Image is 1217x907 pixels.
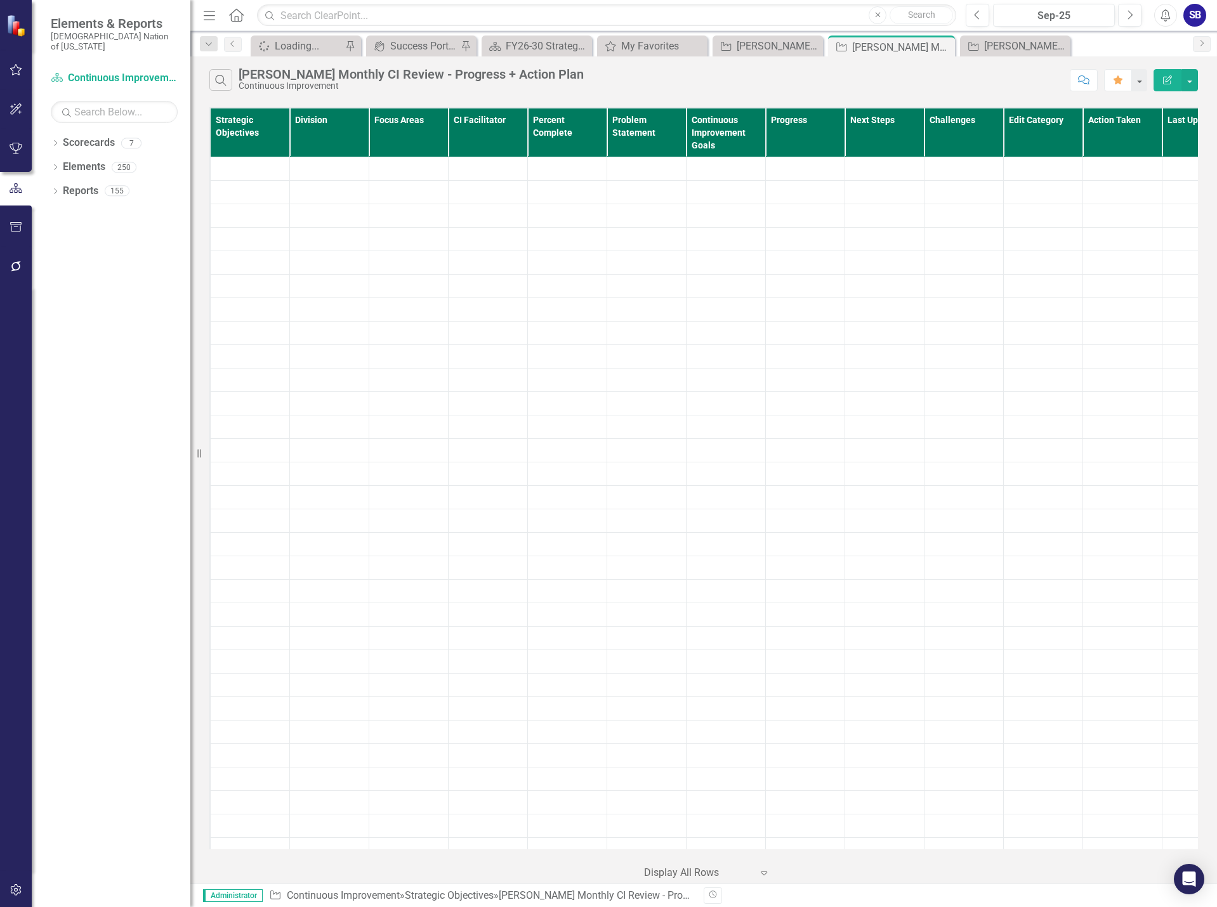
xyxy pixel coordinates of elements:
div: My Favorites [621,38,704,54]
a: Scorecards [63,136,115,150]
div: 7 [121,138,141,148]
div: » » [269,889,694,903]
div: Success Portal [390,38,457,54]
button: SB [1183,4,1206,27]
input: Search ClearPoint... [257,4,956,27]
div: Continuous Improvement [239,81,584,91]
a: FY26-30 Strategic Plan [485,38,589,54]
a: Success Portal [369,38,457,54]
div: 155 [105,186,129,197]
div: [PERSON_NAME] Monthly CI Review - Progress + Action Plan [852,39,952,55]
div: Loading... [275,38,342,54]
div: 250 [112,162,136,173]
span: Elements & Reports [51,16,178,31]
div: [PERSON_NAME] Monthly CI Review - Progress + Action Plan [499,889,769,901]
button: Search [890,6,953,24]
div: Open Intercom Messenger [1174,864,1204,894]
div: [PERSON_NAME] monthly review report - SOs and CIs (updated) [984,38,1067,54]
a: Elements [63,160,105,174]
input: Search Below... [51,101,178,123]
a: Continuous Improvement [51,71,178,86]
a: Continuous Improvement [287,889,400,901]
span: Administrator [203,889,263,902]
a: [PERSON_NAME] - Monthly OO Review [716,38,820,54]
div: FY26-30 Strategic Plan [506,38,589,54]
a: Strategic Objectives [405,889,494,901]
small: [DEMOGRAPHIC_DATA] Nation of [US_STATE] [51,31,178,52]
button: Sep-25 [993,4,1115,27]
span: Search [908,10,935,20]
a: Reports [63,184,98,199]
div: [PERSON_NAME] Monthly CI Review - Progress + Action Plan [239,67,584,81]
a: [PERSON_NAME] monthly review report - SOs and CIs (updated) [963,38,1067,54]
a: My Favorites [600,38,704,54]
div: [PERSON_NAME] - Monthly OO Review [737,38,820,54]
div: Sep-25 [997,8,1110,23]
a: Loading... [254,38,342,54]
img: ClearPoint Strategy [6,14,29,37]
